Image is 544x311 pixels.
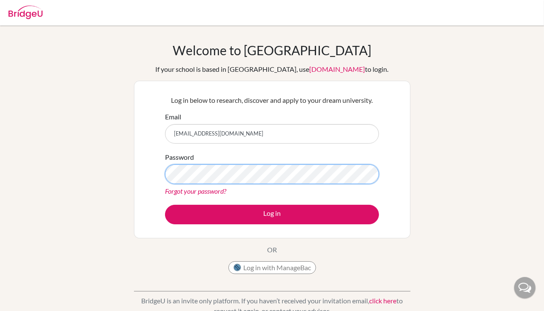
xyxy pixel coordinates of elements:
[173,42,371,58] h1: Welcome to [GEOGRAPHIC_DATA]
[165,112,181,122] label: Email
[310,65,365,73] a: [DOMAIN_NAME]
[156,64,389,74] div: If your school is based in [GEOGRAPHIC_DATA], use to login.
[165,152,194,162] label: Password
[267,245,277,255] p: OR
[9,6,43,19] img: Bridge-U
[165,187,226,195] a: Forgot your password?
[369,297,396,305] a: click here
[165,205,379,224] button: Log in
[18,6,38,14] span: ヘルプ
[228,261,316,274] button: Log in with ManageBac
[165,95,379,105] p: Log in below to research, discover and apply to your dream university.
